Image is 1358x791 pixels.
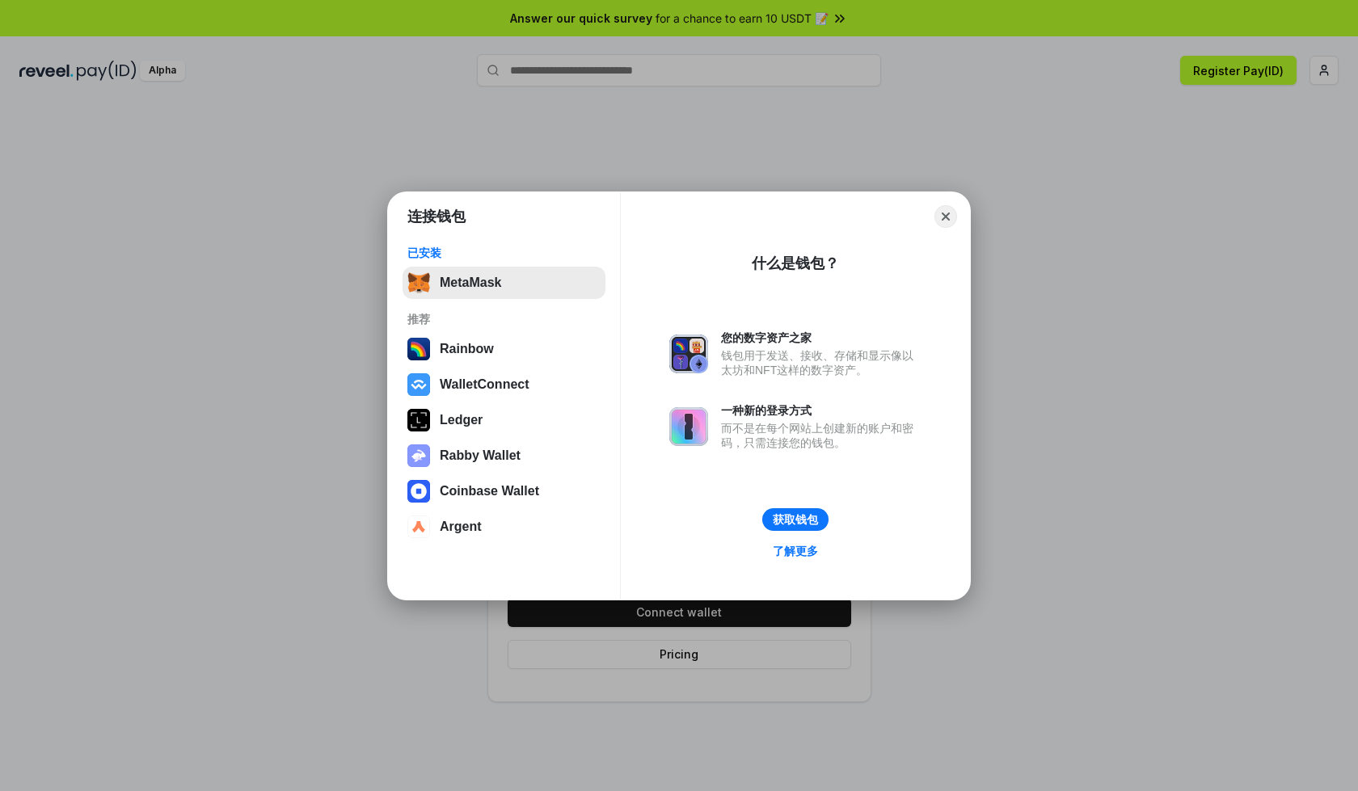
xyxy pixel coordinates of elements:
[403,333,605,365] button: Rainbow
[752,254,839,273] div: 什么是钱包？
[773,512,818,527] div: 获取钱包
[403,440,605,472] button: Rabby Wallet
[440,342,494,356] div: Rainbow
[440,448,521,463] div: Rabby Wallet
[440,520,482,534] div: Argent
[407,480,430,503] img: svg+xml,%3Csvg%20width%3D%2228%22%20height%3D%2228%22%20viewBox%3D%220%200%2028%2028%22%20fill%3D...
[721,348,921,377] div: 钱包用于发送、接收、存储和显示像以太坊和NFT这样的数字资产。
[407,312,601,326] div: 推荐
[763,541,828,562] a: 了解更多
[407,207,466,226] h1: 连接钱包
[403,267,605,299] button: MetaMask
[440,413,483,427] div: Ledger
[403,368,605,401] button: WalletConnect
[669,407,708,446] img: svg+xml,%3Csvg%20xmlns%3D%22http%3A%2F%2Fwww.w3.org%2F2000%2Fsvg%22%20fill%3D%22none%22%20viewBox...
[407,409,430,431] img: svg+xml,%3Csvg%20xmlns%3D%22http%3A%2F%2Fwww.w3.org%2F2000%2Fsvg%22%20width%3D%2228%22%20height%3...
[407,515,430,538] img: svg+xml,%3Csvg%20width%3D%2228%22%20height%3D%2228%22%20viewBox%3D%220%200%2028%2028%22%20fill%3D...
[407,246,601,260] div: 已安装
[403,511,605,543] button: Argent
[773,544,818,558] div: 了解更多
[407,338,430,360] img: svg+xml,%3Csvg%20width%3D%22120%22%20height%3D%22120%22%20viewBox%3D%220%200%20120%20120%22%20fil...
[762,508,829,531] button: 获取钱包
[407,271,430,294] img: svg+xml,%3Csvg%20fill%3D%22none%22%20height%3D%2233%22%20viewBox%3D%220%200%2035%2033%22%20width%...
[440,276,501,290] div: MetaMask
[407,373,430,396] img: svg+xml,%3Csvg%20width%3D%2228%22%20height%3D%2228%22%20viewBox%3D%220%200%2028%2028%22%20fill%3D...
[440,484,539,499] div: Coinbase Wallet
[403,475,605,507] button: Coinbase Wallet
[669,334,708,373] img: svg+xml,%3Csvg%20xmlns%3D%22http%3A%2F%2Fwww.w3.org%2F2000%2Fsvg%22%20fill%3D%22none%22%20viewBox...
[440,377,529,392] div: WalletConnect
[403,404,605,436] button: Ledger
[407,444,430,467] img: svg+xml,%3Csvg%20xmlns%3D%22http%3A%2F%2Fwww.w3.org%2F2000%2Fsvg%22%20fill%3D%22none%22%20viewBox...
[934,205,957,228] button: Close
[721,330,921,345] div: 您的数字资产之家
[721,421,921,450] div: 而不是在每个网站上创建新的账户和密码，只需连接您的钱包。
[721,403,921,418] div: 一种新的登录方式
